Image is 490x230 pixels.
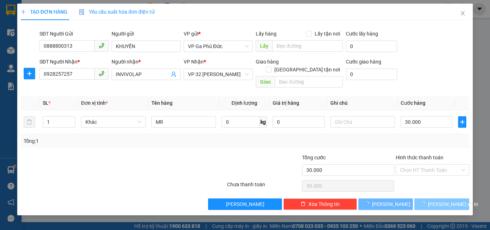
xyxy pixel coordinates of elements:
span: Lấy hàng [256,31,277,37]
button: [PERSON_NAME] [208,198,282,210]
label: Hình thức thanh toán [396,155,443,160]
div: SĐT Người Nhận [39,58,109,66]
div: Người nhận [112,58,181,66]
span: kg [260,116,267,128]
span: [PERSON_NAME] và In [428,200,478,208]
b: Công ty TNHH Trọng Hiếu Phú Thọ - Nam Cường Limousine [87,8,280,28]
input: Ghi Chú [330,116,395,128]
span: [GEOGRAPHIC_DATA] tận nơi [272,66,343,74]
label: Cước lấy hàng [346,31,378,37]
span: Lấy tận nơi [312,30,343,38]
input: Cước lấy hàng [346,41,397,52]
label: Cước giao hàng [346,59,381,65]
input: Cước giao hàng [346,69,397,80]
span: Yêu cầu xuất hóa đơn điện tử [79,9,155,15]
span: Khác [85,117,141,127]
button: [PERSON_NAME] [358,198,413,210]
span: Đơn vị tính [81,100,108,106]
span: [PERSON_NAME] [226,200,264,208]
span: phone [99,71,104,76]
input: VD: Bàn, Ghế [151,116,216,128]
span: [PERSON_NAME] [372,200,410,208]
span: close [460,10,466,16]
span: plus [458,119,466,125]
span: Giá trị hàng [273,100,299,106]
span: Tổng cước [302,155,326,160]
th: Ghi chú [328,96,398,110]
img: icon [79,9,85,15]
span: VP Ga Phủ Đức [188,41,249,52]
div: Chưa thanh toán [226,180,301,193]
input: 0 [273,116,324,128]
input: Dọc đường [272,40,343,52]
div: Người gửi [112,30,181,38]
div: Tổng: 1 [24,137,190,145]
div: VP gửi [184,30,253,38]
span: Định lượng [231,100,257,106]
button: plus [458,116,466,128]
button: delete [24,116,35,128]
span: Giao [256,76,275,88]
span: phone [99,43,104,48]
span: loading [420,201,428,206]
button: Close [453,4,473,24]
button: deleteXóa Thông tin [283,198,357,210]
li: Hotline: 1900400028 [67,39,300,48]
button: plus [24,68,35,79]
span: TẠO ĐƠN HÀNG [21,9,67,15]
input: Dọc đường [275,76,343,88]
span: Cước hàng [401,100,425,106]
span: loading [364,201,372,206]
span: VP 32 Mạc Thái Tổ [188,69,249,80]
span: SL [43,100,48,106]
span: VP Nhận [184,59,204,65]
span: Giao hàng [256,59,279,65]
span: Lấy [256,40,272,52]
span: Tên hàng [151,100,173,106]
li: Số nhà [STREET_ADDRESS][PERSON_NAME] [67,30,300,39]
button: [PERSON_NAME] và In [414,198,469,210]
span: plus [24,71,35,76]
span: delete [301,201,306,207]
div: SĐT Người Gửi [39,30,109,38]
span: Xóa Thông tin [308,200,340,208]
span: user-add [171,71,176,77]
span: plus [21,9,26,14]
